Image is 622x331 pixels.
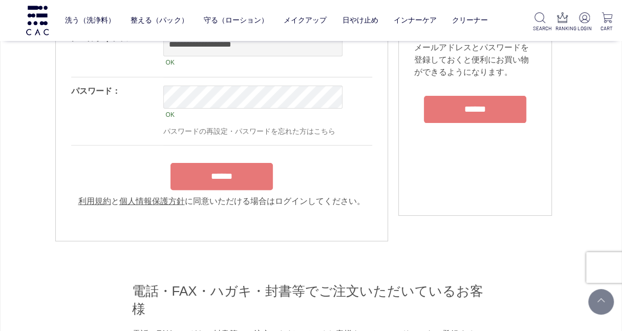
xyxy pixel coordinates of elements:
a: パスワードの再設定・パスワードを忘れた方はこちら [163,127,335,135]
p: RANKING [555,25,569,32]
a: 利用規約 [78,197,111,205]
label: パスワード： [71,87,120,95]
a: 日やけ止め [342,8,378,33]
a: SEARCH [533,12,547,32]
a: インナーケア [394,8,437,33]
a: 個人情報保護方針 [119,197,185,205]
a: メイクアップ [284,8,327,33]
a: LOGIN [577,12,592,32]
h2: 電話・FAX・ハガキ・封書等でご注文いただいているお客様 [132,282,490,318]
a: CART [599,12,614,32]
div: OK [163,109,342,121]
a: クリーナー [452,8,488,33]
a: 守る（ローション） [204,8,268,33]
a: 洗う（洗浄料） [65,8,115,33]
a: 整える（パック） [131,8,188,33]
p: LOGIN [577,25,592,32]
div: と に同意いただける場合はログインしてください。 [71,195,372,208]
a: RANKING [555,12,569,32]
p: SEARCH [533,25,547,32]
div: OK [163,56,342,69]
p: CART [599,25,614,32]
img: logo [25,6,50,35]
